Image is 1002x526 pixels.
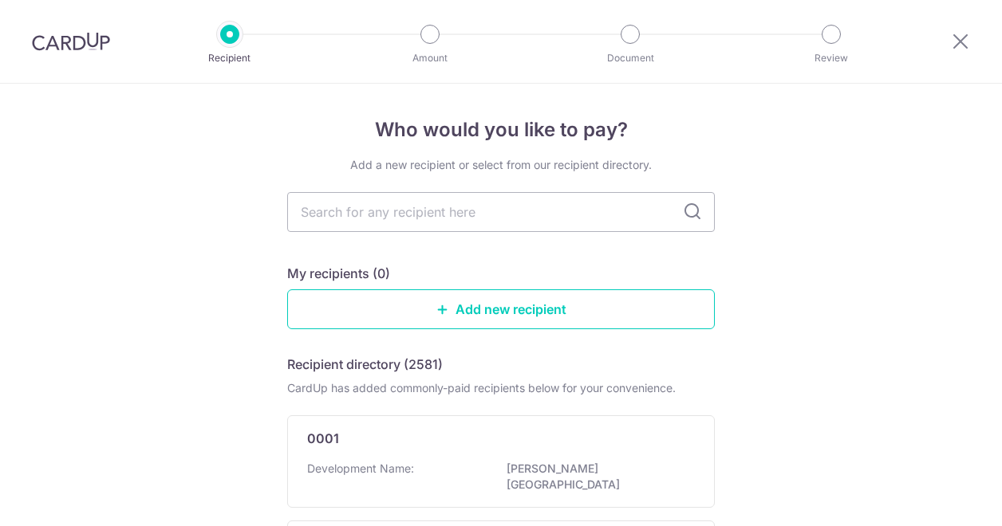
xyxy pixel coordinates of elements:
p: Review [772,50,890,66]
p: Development Name: [307,461,414,477]
img: CardUp [32,32,110,51]
div: Add a new recipient or select from our recipient directory. [287,157,715,173]
h5: Recipient directory (2581) [287,355,443,374]
p: [PERSON_NAME][GEOGRAPHIC_DATA] [507,461,685,493]
h5: My recipients (0) [287,264,390,283]
p: Amount [371,50,489,66]
h4: Who would you like to pay? [287,116,715,144]
input: Search for any recipient here [287,192,715,232]
a: Add new recipient [287,289,715,329]
p: 0001 [307,429,339,448]
p: Document [571,50,689,66]
p: Recipient [171,50,289,66]
div: CardUp has added commonly-paid recipients below for your convenience. [287,380,715,396]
